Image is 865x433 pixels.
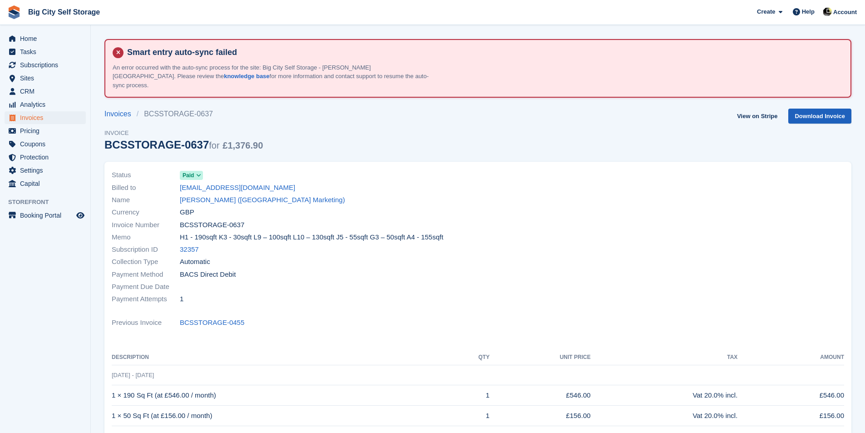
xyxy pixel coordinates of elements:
[112,406,453,426] td: 1 × 50 Sq Ft (at £156.00 / month)
[20,98,74,111] span: Analytics
[112,244,180,255] span: Subscription ID
[112,372,154,378] span: [DATE] - [DATE]
[757,7,775,16] span: Create
[489,350,590,365] th: Unit Price
[124,47,843,58] h4: Smart entry auto-sync failed
[823,7,832,16] img: Patrick Nevin
[113,63,430,90] p: An error occurred with the auto-sync process for the site: Big City Self Storage - [PERSON_NAME][...
[209,140,219,150] span: for
[112,220,180,230] span: Invoice Number
[5,45,86,58] a: menu
[8,198,90,207] span: Storefront
[104,109,137,119] a: Invoices
[5,124,86,137] a: menu
[7,5,21,19] img: stora-icon-8386f47178a22dfd0bd8f6a31ec36ba5ce8667c1dd55bd0f319d3a0aa187defe.svg
[180,195,345,205] a: [PERSON_NAME] ([GEOGRAPHIC_DATA] Marketing)
[489,406,590,426] td: £156.00
[180,220,244,230] span: BCSSTORAGE-0637
[788,109,851,124] a: Download Invoice
[180,257,210,267] span: Automatic
[5,59,86,71] a: menu
[224,73,269,80] a: knowledge base
[20,151,74,164] span: Protection
[802,7,815,16] span: Help
[222,140,263,150] span: £1,376.90
[112,350,453,365] th: Description
[20,124,74,137] span: Pricing
[183,171,194,179] span: Paid
[112,318,180,328] span: Previous Invoice
[20,59,74,71] span: Subscriptions
[737,406,844,426] td: £156.00
[180,232,443,243] span: H1 - 190sqft K3 - 30sqft L9 – 100sqft L10 – 130sqft J5 - 55sqft G3 – 50sqft A4 - 155sqft
[112,183,180,193] span: Billed to
[5,151,86,164] a: menu
[112,294,180,304] span: Payment Attempts
[5,209,86,222] a: menu
[112,232,180,243] span: Memo
[591,411,738,421] div: Vat 20.0% incl.
[5,85,86,98] a: menu
[5,177,86,190] a: menu
[20,32,74,45] span: Home
[20,164,74,177] span: Settings
[25,5,104,20] a: Big City Self Storage
[104,109,263,119] nav: breadcrumbs
[20,85,74,98] span: CRM
[180,183,295,193] a: [EMAIL_ADDRESS][DOMAIN_NAME]
[180,294,183,304] span: 1
[489,385,590,406] td: £546.00
[104,139,263,151] div: BCSSTORAGE-0637
[20,111,74,124] span: Invoices
[112,170,180,180] span: Status
[20,45,74,58] span: Tasks
[20,138,74,150] span: Coupons
[5,98,86,111] a: menu
[112,269,180,280] span: Payment Method
[5,111,86,124] a: menu
[5,138,86,150] a: menu
[75,210,86,221] a: Preview store
[20,209,74,222] span: Booking Portal
[737,350,844,365] th: Amount
[20,72,74,85] span: Sites
[104,129,263,138] span: Invoice
[20,177,74,190] span: Capital
[453,406,489,426] td: 1
[180,170,203,180] a: Paid
[5,32,86,45] a: menu
[112,385,453,406] td: 1 × 190 Sq Ft (at £546.00 / month)
[112,257,180,267] span: Collection Type
[5,72,86,85] a: menu
[591,390,738,401] div: Vat 20.0% incl.
[591,350,738,365] th: Tax
[180,244,199,255] a: 32357
[453,350,489,365] th: QTY
[112,282,180,292] span: Payment Due Date
[180,207,194,218] span: GBP
[5,164,86,177] a: menu
[112,195,180,205] span: Name
[733,109,781,124] a: View on Stripe
[833,8,857,17] span: Account
[180,269,236,280] span: BACS Direct Debit
[180,318,244,328] a: BCSSTORAGE-0455
[737,385,844,406] td: £546.00
[453,385,489,406] td: 1
[112,207,180,218] span: Currency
